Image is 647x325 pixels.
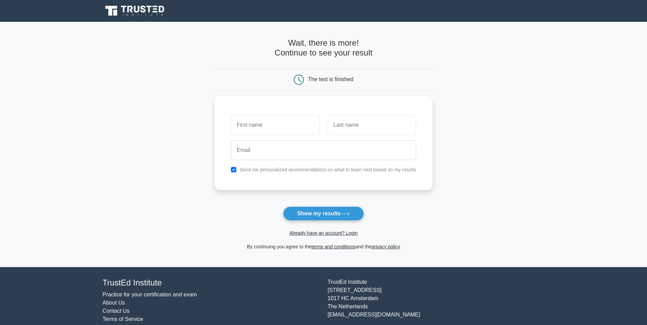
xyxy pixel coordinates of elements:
a: About Us [103,300,125,306]
a: Practice for your certification and exam [103,292,197,297]
div: The test is finished [308,76,353,82]
h4: Wait, there is more! Continue to see your result [215,38,432,58]
a: Contact Us [103,308,130,314]
a: Terms of Service [103,316,143,322]
a: Already have an account? Login [289,230,357,236]
input: Email [231,140,416,160]
div: By continuing you agree to the and the [210,243,437,251]
label: Send me personalized recommendations on what to learn next based on my results [239,167,416,172]
input: First name [231,115,319,135]
h4: TrustEd Institute [103,278,320,288]
a: privacy policy [371,244,400,249]
a: terms and conditions [311,244,355,249]
button: Show my results [283,206,364,221]
input: Last name [328,115,416,135]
